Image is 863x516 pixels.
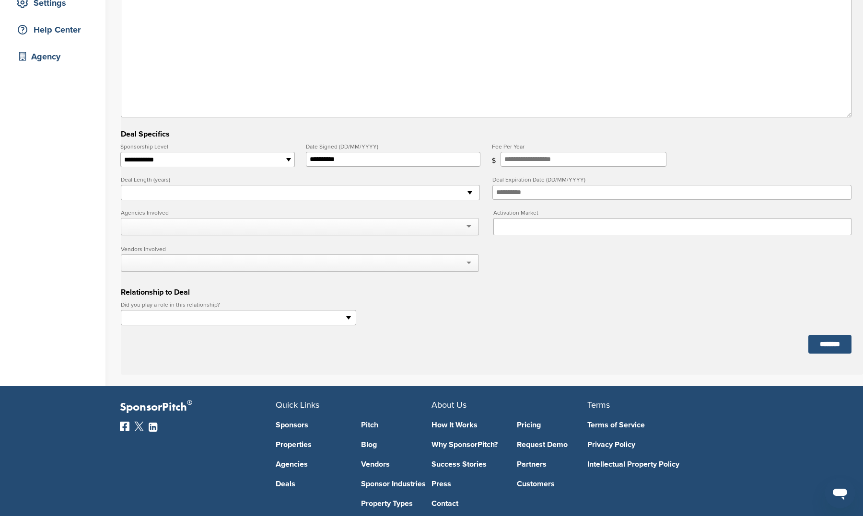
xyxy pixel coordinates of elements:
[431,480,502,488] a: Press
[493,210,851,216] label: Activation Market
[10,46,96,68] a: Agency
[14,21,96,38] div: Help Center
[492,144,666,149] label: Fee Per Year
[276,460,347,468] a: Agencies
[306,144,480,149] label: Date Signed (DD/MM/YYYY)
[121,210,479,216] label: Agencies Involved
[361,480,432,488] a: Sponsor Industries
[187,397,192,409] span: ®
[361,460,432,468] a: Vendors
[825,478,855,508] iframe: Button to launch messaging window
[276,441,347,448] a: Properties
[361,421,432,429] a: Pitch
[121,177,480,183] label: Deal Length (years)
[431,421,502,429] a: How It Works
[10,19,96,41] a: Help Center
[276,400,319,410] span: Quick Links
[120,401,276,414] p: SponsorPitch
[587,421,729,429] a: Terms of Service
[431,400,466,410] span: About Us
[587,400,610,410] span: Terms
[517,441,588,448] a: Request Demo
[431,441,502,448] a: Why SponsorPitch?
[492,177,851,183] label: Deal Expiration Date (DD/MM/YYYY)
[121,128,851,140] h3: Deal Specifics
[14,48,96,65] div: Agency
[492,158,501,164] div: $
[134,422,144,431] img: Twitter
[517,480,588,488] a: Customers
[587,460,729,468] a: Intellectual Property Policy
[431,500,502,507] a: Contact
[431,460,502,468] a: Success Stories
[276,480,347,488] a: Deals
[120,422,129,431] img: Facebook
[361,441,432,448] a: Blog
[120,144,295,149] label: Sponsorship Level
[121,302,356,308] label: Did you play a role in this relationship?
[517,460,588,468] a: Partners
[517,421,588,429] a: Pricing
[121,246,479,252] label: Vendors Involved
[276,421,347,429] a: Sponsors
[121,287,851,298] h3: Relationship to Deal
[587,441,729,448] a: Privacy Policy
[361,500,432,507] a: Property Types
